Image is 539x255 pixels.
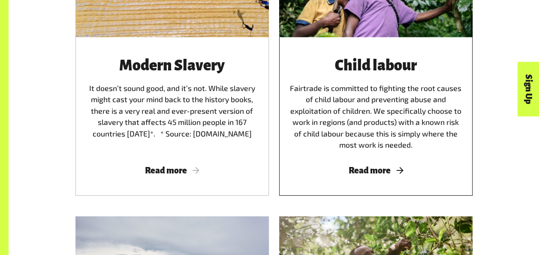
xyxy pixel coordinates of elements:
div: Fairtrade is committed to fighting the root causes of child labour and preventing abuse and explo... [289,58,462,150]
span: Read more [289,166,462,175]
h3: Child labour [289,58,462,74]
h3: Modern Slavery [86,58,259,74]
div: It doesn’t sound good, and it’s not. While slavery might cast your mind back to the history books... [86,58,259,150]
span: Read more [86,166,259,175]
